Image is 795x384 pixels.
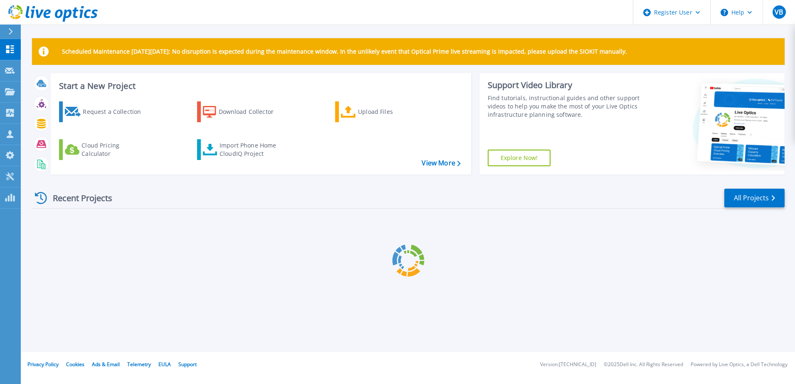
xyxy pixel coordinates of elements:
[488,80,643,91] div: Support Video Library
[92,361,120,368] a: Ads & Email
[66,361,84,368] a: Cookies
[32,188,123,208] div: Recent Projects
[62,48,627,55] p: Scheduled Maintenance [DATE][DATE]: No disruption is expected during the maintenance window. In t...
[59,139,152,160] a: Cloud Pricing Calculator
[691,362,788,367] li: Powered by Live Optics, a Dell Technology
[83,103,149,120] div: Request a Collection
[724,189,785,207] a: All Projects
[197,101,290,122] a: Download Collector
[540,362,596,367] li: Version: [TECHNICAL_ID]
[127,361,151,368] a: Telemetry
[422,159,460,167] a: View More
[219,103,285,120] div: Download Collector
[59,81,460,91] h3: Start a New Project
[59,101,152,122] a: Request a Collection
[775,9,783,15] span: VB
[488,94,643,119] div: Find tutorials, instructional guides and other support videos to help you make the most of your L...
[358,103,425,120] div: Upload Files
[488,150,551,166] a: Explore Now!
[220,141,284,158] div: Import Phone Home CloudIQ Project
[27,361,59,368] a: Privacy Policy
[158,361,171,368] a: EULA
[81,141,148,158] div: Cloud Pricing Calculator
[335,101,428,122] a: Upload Files
[604,362,683,367] li: © 2025 Dell Inc. All Rights Reserved
[178,361,197,368] a: Support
